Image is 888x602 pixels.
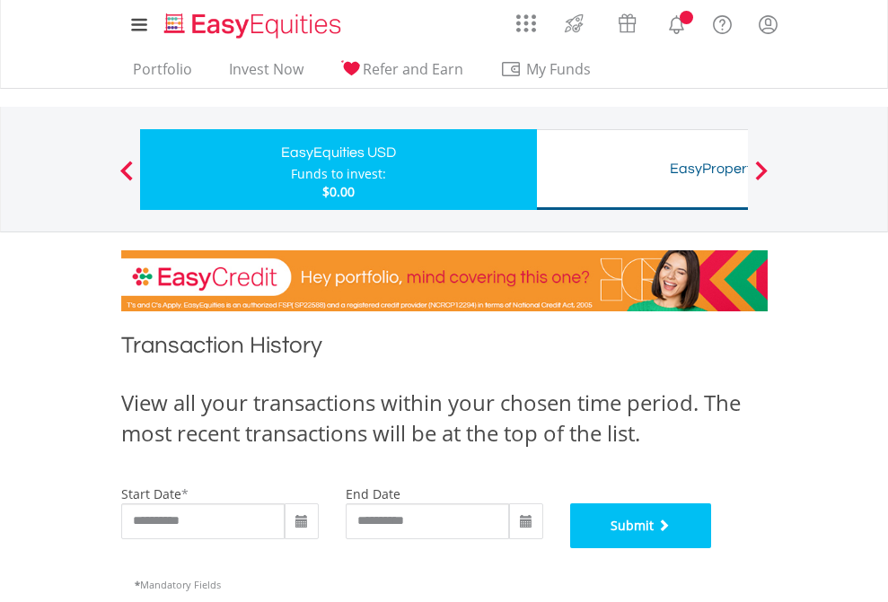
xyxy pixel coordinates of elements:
[654,4,699,40] a: Notifications
[121,329,768,370] h1: Transaction History
[745,4,791,44] a: My Profile
[157,4,348,40] a: Home page
[559,9,589,38] img: thrive-v2.svg
[333,60,470,88] a: Refer and Earn
[121,250,768,311] img: EasyCredit Promotion Banner
[222,60,311,88] a: Invest Now
[601,4,654,38] a: Vouchers
[743,170,779,188] button: Next
[161,11,348,40] img: EasyEquities_Logo.png
[500,57,618,81] span: My Funds
[151,140,526,165] div: EasyEquities USD
[612,9,642,38] img: vouchers-v2.svg
[291,165,386,183] div: Funds to invest:
[109,170,145,188] button: Previous
[699,4,745,40] a: FAQ's and Support
[505,4,548,33] a: AppsGrid
[126,60,199,88] a: Portfolio
[516,13,536,33] img: grid-menu-icon.svg
[363,59,463,79] span: Refer and Earn
[135,578,221,591] span: Mandatory Fields
[322,183,355,200] span: $0.00
[121,485,181,502] label: start date
[570,503,712,548] button: Submit
[121,388,768,449] div: View all your transactions within your chosen time period. The most recent transactions will be a...
[346,485,400,502] label: end date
